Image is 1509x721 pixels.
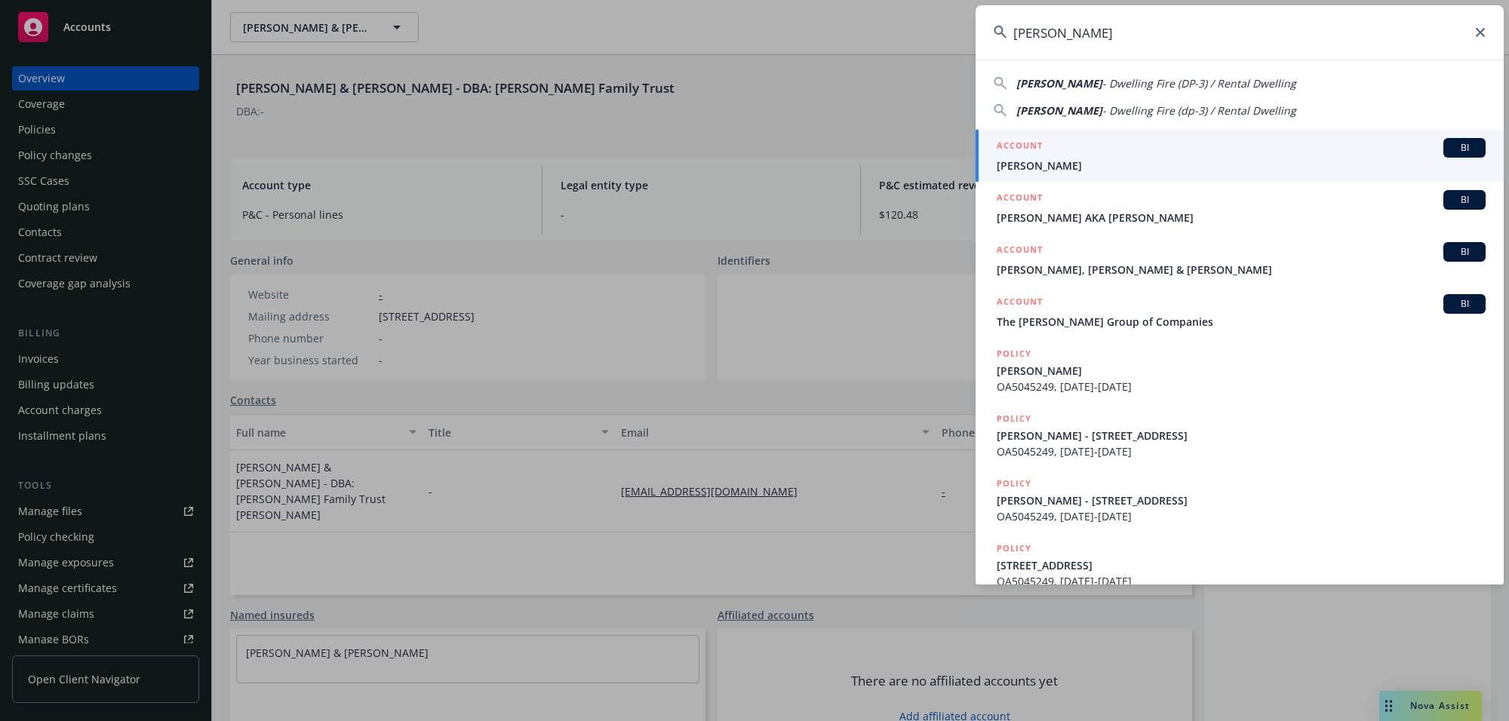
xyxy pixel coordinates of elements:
[1016,76,1102,91] span: [PERSON_NAME]
[997,492,1486,508] span: [PERSON_NAME] - [STREET_ADDRESS]
[976,468,1504,532] a: POLICY[PERSON_NAME] - [STREET_ADDRESS]OA5045249, [DATE]-[DATE]
[1449,297,1480,311] span: BI
[976,338,1504,403] a: POLICY[PERSON_NAME]OA5045249, [DATE]-[DATE]
[997,190,1043,208] h5: ACCOUNT
[997,346,1031,361] h5: POLICY
[1449,193,1480,207] span: BI
[997,443,1486,459] span: OA5045249, [DATE]-[DATE]
[997,138,1043,156] h5: ACCOUNT
[997,476,1031,491] h5: POLICY
[997,379,1486,394] span: OA5045249, [DATE]-[DATE]
[976,5,1504,60] input: Search...
[997,557,1486,573] span: [STREET_ADDRESS]
[1449,245,1480,259] span: BI
[976,403,1504,468] a: POLICY[PERSON_NAME] - [STREET_ADDRESS]OA5045249, [DATE]-[DATE]
[1102,76,1296,91] span: - Dwelling Fire (DP-3) / Rental Dwelling
[997,294,1043,312] h5: ACCOUNT
[997,262,1486,278] span: [PERSON_NAME], [PERSON_NAME] & [PERSON_NAME]
[976,286,1504,338] a: ACCOUNTBIThe [PERSON_NAME] Group of Companies
[997,363,1486,379] span: [PERSON_NAME]
[997,158,1486,173] span: [PERSON_NAME]
[997,573,1486,589] span: OA5045249, [DATE]-[DATE]
[976,532,1504,597] a: POLICY[STREET_ADDRESS]OA5045249, [DATE]-[DATE]
[997,210,1486,226] span: [PERSON_NAME] AKA [PERSON_NAME]
[976,234,1504,286] a: ACCOUNTBI[PERSON_NAME], [PERSON_NAME] & [PERSON_NAME]
[997,411,1031,426] h5: POLICY
[997,314,1486,330] span: The [PERSON_NAME] Group of Companies
[997,428,1486,443] span: [PERSON_NAME] - [STREET_ADDRESS]
[997,541,1031,556] h5: POLICY
[1016,103,1102,118] span: [PERSON_NAME]
[976,182,1504,234] a: ACCOUNTBI[PERSON_NAME] AKA [PERSON_NAME]
[976,130,1504,182] a: ACCOUNTBI[PERSON_NAME]
[1449,141,1480,155] span: BI
[997,508,1486,524] span: OA5045249, [DATE]-[DATE]
[997,242,1043,260] h5: ACCOUNT
[1102,103,1296,118] span: - Dwelling Fire (dp-3) / Rental Dwelling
